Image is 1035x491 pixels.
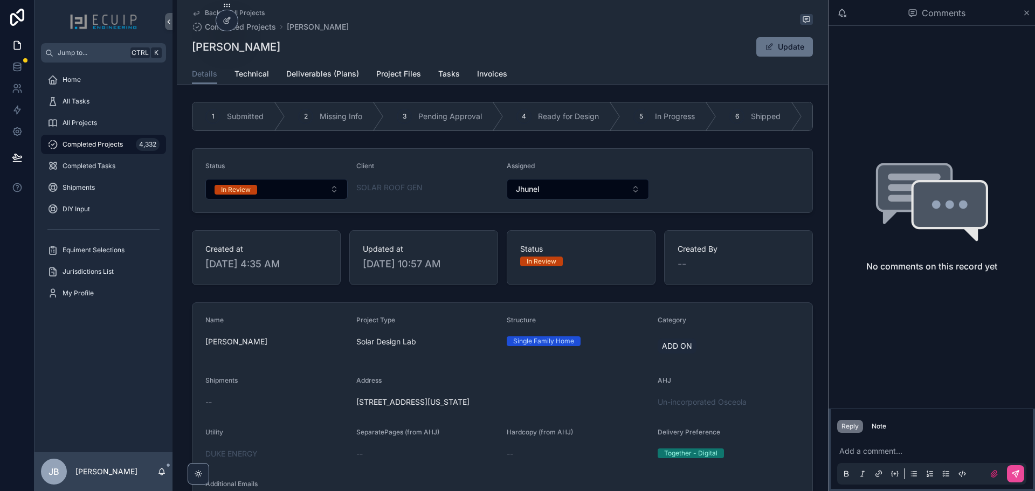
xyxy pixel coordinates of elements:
[438,68,460,79] span: Tasks
[41,283,166,303] a: My Profile
[922,6,965,19] span: Comments
[205,22,276,32] span: Completed Projects
[320,111,362,122] span: Missing Info
[477,68,507,79] span: Invoices
[837,420,863,433] button: Reply
[527,257,556,266] div: In Review
[205,336,348,347] span: [PERSON_NAME]
[756,37,813,57] button: Update
[639,112,643,121] span: 5
[286,68,359,79] span: Deliverables (Plans)
[658,428,720,436] span: Delivery Preference
[356,336,416,347] span: Solar Design Lab
[664,448,717,458] div: Together - Digital
[304,112,308,121] span: 2
[678,244,799,254] span: Created By
[363,257,485,272] span: [DATE] 10:57 AM
[520,244,642,254] span: Status
[286,64,359,86] a: Deliverables (Plans)
[205,9,265,17] span: Back to All Projects
[376,68,421,79] span: Project Files
[507,179,649,199] button: Select Button
[41,70,166,89] a: Home
[70,13,137,30] img: App logo
[192,22,276,32] a: Completed Projects
[192,39,280,54] h1: [PERSON_NAME]
[438,64,460,86] a: Tasks
[866,260,997,273] h2: No comments on this record yet
[205,428,223,436] span: Utility
[63,119,97,127] span: All Projects
[678,257,686,272] span: --
[75,466,137,477] p: [PERSON_NAME]
[658,316,686,324] span: Category
[63,246,125,254] span: Equiment Selections
[658,376,671,384] span: AHJ
[63,162,115,170] span: Completed Tasks
[41,240,166,260] a: Equiment Selections
[234,64,269,86] a: Technical
[872,422,886,431] div: Note
[41,156,166,176] a: Completed Tasks
[205,257,327,272] span: [DATE] 4:35 AM
[136,138,160,151] div: 4,332
[516,184,540,195] span: Jhunel
[287,22,349,32] a: [PERSON_NAME]
[205,448,258,459] span: DUKE ENERGY
[507,448,513,459] span: --
[41,92,166,111] a: All Tasks
[356,448,363,459] span: --
[205,244,327,254] span: Created at
[58,49,126,57] span: Jump to...
[403,112,406,121] span: 3
[212,112,215,121] span: 1
[41,262,166,281] a: Jurisdictions List
[41,135,166,154] a: Completed Projects4,332
[658,397,747,407] a: Un-incorporated Osceola
[356,428,439,436] span: SeparatePages (from AHJ)
[507,316,536,324] span: Structure
[192,68,217,79] span: Details
[356,162,374,170] span: Client
[205,376,238,384] span: Shipments
[356,376,382,384] span: Address
[63,205,90,213] span: DIY Input
[205,480,258,488] span: Additional Emails
[507,428,573,436] span: Hardcopy (from AHJ)
[34,63,172,317] div: scrollable content
[227,111,264,122] span: Submitted
[356,397,649,407] span: [STREET_ADDRESS][US_STATE]
[205,316,224,324] span: Name
[41,199,166,219] a: DIY Input
[356,182,423,193] a: SOLAR ROOF GEN
[735,112,739,121] span: 6
[376,64,421,86] a: Project Files
[234,68,269,79] span: Technical
[192,9,265,17] a: Back to All Projects
[538,111,599,122] span: Ready for Design
[63,140,123,149] span: Completed Projects
[867,420,891,433] button: Note
[63,75,81,84] span: Home
[522,112,526,121] span: 4
[130,47,150,58] span: Ctrl
[41,43,166,63] button: Jump to...CtrlK
[356,316,395,324] span: Project Type
[192,64,217,85] a: Details
[477,64,507,86] a: Invoices
[63,97,89,106] span: All Tasks
[363,244,485,254] span: Updated at
[63,183,95,192] span: Shipments
[513,336,574,346] div: Single Family Home
[41,113,166,133] a: All Projects
[152,49,161,57] span: K
[49,465,59,478] span: JB
[63,267,114,276] span: Jurisdictions List
[507,162,535,170] span: Assigned
[205,162,225,170] span: Status
[63,289,94,298] span: My Profile
[41,178,166,197] a: Shipments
